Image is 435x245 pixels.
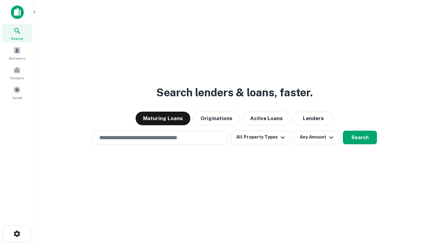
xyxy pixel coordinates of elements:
[231,131,290,144] button: All Property Types
[293,131,340,144] button: Any Amount
[2,24,32,43] a: Search
[156,84,313,101] h3: Search lenders & loans, faster.
[243,112,290,125] button: Active Loans
[2,44,32,62] a: Borrowers
[2,83,32,102] a: Saved
[9,55,25,61] span: Borrowers
[10,75,24,81] span: Contacts
[12,95,22,100] span: Saved
[136,112,190,125] button: Maturing Loans
[401,191,435,223] iframe: Chat Widget
[193,112,240,125] button: Originations
[2,64,32,82] a: Contacts
[343,131,377,144] button: Search
[293,112,334,125] button: Lenders
[11,36,23,41] span: Search
[11,5,24,19] img: capitalize-icon.png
